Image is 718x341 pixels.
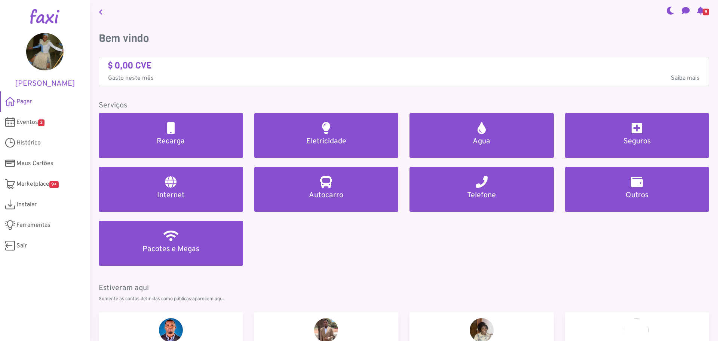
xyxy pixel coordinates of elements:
a: Eletricidade [254,113,399,158]
h5: [PERSON_NAME] [11,79,79,88]
span: Marketplace [16,180,59,189]
span: Histórico [16,138,41,147]
h5: Agua [418,137,545,146]
h5: Internet [108,191,234,200]
a: Seguros [565,113,709,158]
h5: Pacotes e Megas [108,245,234,254]
span: Meus Cartões [16,159,53,168]
span: Sair [16,241,27,250]
h5: Autocarro [263,191,390,200]
a: Autocarro [254,167,399,212]
a: Telefone [409,167,554,212]
h5: Serviços [99,101,709,110]
p: Somente as contas definidas como públicas aparecem aqui. [99,296,709,303]
span: Saiba mais [671,74,700,83]
span: Instalar [16,200,37,209]
a: Outros [565,167,709,212]
a: Internet [99,167,243,212]
span: Ferramentas [16,221,50,230]
h5: Eletricidade [263,137,390,146]
span: 9+ [49,181,59,188]
p: Gasto neste mês [108,74,700,83]
h5: Recarga [108,137,234,146]
a: Recarga [99,113,243,158]
span: 3 [38,119,45,126]
span: 9 [703,9,709,15]
h5: Seguros [574,137,700,146]
span: Pagar [16,97,32,106]
h3: Bem vindo [99,32,709,45]
a: $ 0,00 CVE Gasto neste mêsSaiba mais [108,60,700,83]
h5: Telefone [418,191,545,200]
span: Eventos [16,118,45,127]
h5: Outros [574,191,700,200]
a: Pacotes e Megas [99,221,243,266]
a: [PERSON_NAME] [11,33,79,88]
h4: $ 0,00 CVE [108,60,700,71]
a: Agua [409,113,554,158]
h5: Estiveram aqui [99,284,709,293]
